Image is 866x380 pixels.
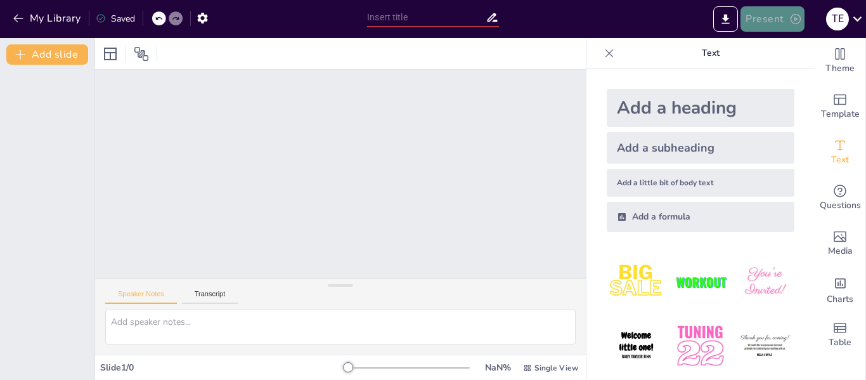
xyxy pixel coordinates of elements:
[534,363,578,373] span: Single View
[815,312,865,358] div: Add a table
[735,317,794,376] img: 6.jpeg
[815,221,865,266] div: Add images, graphics, shapes or video
[482,362,513,374] div: NaN %
[826,8,849,30] div: T E
[607,169,794,197] div: Add a little bit of body text
[829,336,851,350] span: Table
[607,202,794,232] div: Add a formula
[607,132,794,164] div: Add a subheading
[671,252,730,311] img: 2.jpeg
[619,38,802,69] p: Text
[713,6,738,32] button: Export to PowerPoint
[10,8,86,29] button: My Library
[828,244,853,258] span: Media
[607,89,794,127] div: Add a heading
[607,317,666,376] img: 4.jpeg
[831,153,849,167] span: Text
[820,199,861,213] span: Questions
[367,8,486,27] input: Insert title
[134,46,149,62] span: Position
[671,317,730,376] img: 5.jpeg
[826,6,849,32] button: T E
[740,6,804,32] button: Present
[96,13,135,25] div: Saved
[100,362,348,374] div: Slide 1 / 0
[825,62,855,75] span: Theme
[815,84,865,129] div: Add ready made slides
[105,290,177,304] button: Speaker Notes
[815,38,865,84] div: Change the overall theme
[827,292,853,306] span: Charts
[100,44,120,64] div: Layout
[815,129,865,175] div: Add text boxes
[182,290,238,304] button: Transcript
[815,266,865,312] div: Add charts and graphs
[735,252,794,311] img: 3.jpeg
[6,44,88,65] button: Add slide
[607,252,666,311] img: 1.jpeg
[821,107,860,121] span: Template
[815,175,865,221] div: Get real-time input from your audience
